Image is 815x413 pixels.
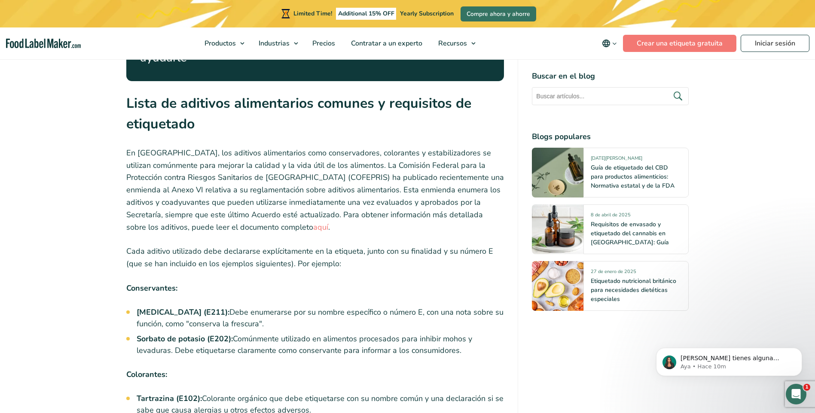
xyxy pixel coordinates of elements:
span: 1 [803,384,810,391]
a: Contratar a un experto [343,27,428,59]
span: Precios [310,39,336,48]
a: Guía de etiquetado del CBD para productos alimenticios: Normativa estatal y de la FDA [591,164,675,190]
a: Precios [305,27,341,59]
span: Contratar a un experto [348,39,423,48]
a: Industrias [251,27,302,59]
a: Recursos [430,27,480,59]
a: aquí [313,222,328,232]
a: Compre ahora y ahorre [461,6,536,21]
iframe: Intercom notifications mensaje [643,330,815,390]
iframe: Intercom live chat [786,384,806,404]
li: Debe enumerarse por su nombre específico o número E, con una nota sobre su función, como "conserv... [137,307,504,330]
p: En [GEOGRAPHIC_DATA], los aditivos alimentarios como conservadores, colorantes y estabilizadores ... [126,147,504,234]
a: Crear una etiqueta gratuita [623,35,736,52]
a: Iniciar sesión [741,35,809,52]
p: Cada aditivo utilizado debe declararse explícitamente en la etiqueta, junto con su finalidad y su... [126,245,504,270]
span: Yearly Subscription [400,9,454,18]
h4: Blogs populares [532,131,689,143]
strong: Lista de aditivos alimentarios comunes y requisitos de etiquetado [126,94,471,133]
span: 27 de enero de 2025 [591,268,636,278]
span: Limited Time! [293,9,332,18]
input: Buscar artículos... [532,87,689,105]
h4: Buscar en el blog [532,70,689,82]
li: Comúnmente utilizado en alimentos procesados para inhibir mohos y levaduras. Debe etiquetarse cla... [137,333,504,356]
a: Requisitos de envasado y etiquetado del cannabis en [GEOGRAPHIC_DATA]: Guía [591,220,669,246]
strong: Tartrazina (E102): [137,393,202,404]
span: Recursos [436,39,468,48]
a: Productos [197,27,249,59]
span: Additional 15% OFF [336,8,397,20]
span: [DATE][PERSON_NAME] [591,155,642,165]
strong: [MEDICAL_DATA] (E211): [137,307,229,317]
strong: Conservantes: [126,283,177,293]
span: 8 de abril de 2025 [591,212,631,222]
strong: Colorantes: [126,369,167,380]
a: Etiquetado nutricional británico para necesidades dietéticas especiales [591,277,676,303]
span: Industrias [256,39,290,48]
strong: Sorbato de potasio (E202): [137,334,233,344]
span: Productos [202,39,237,48]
